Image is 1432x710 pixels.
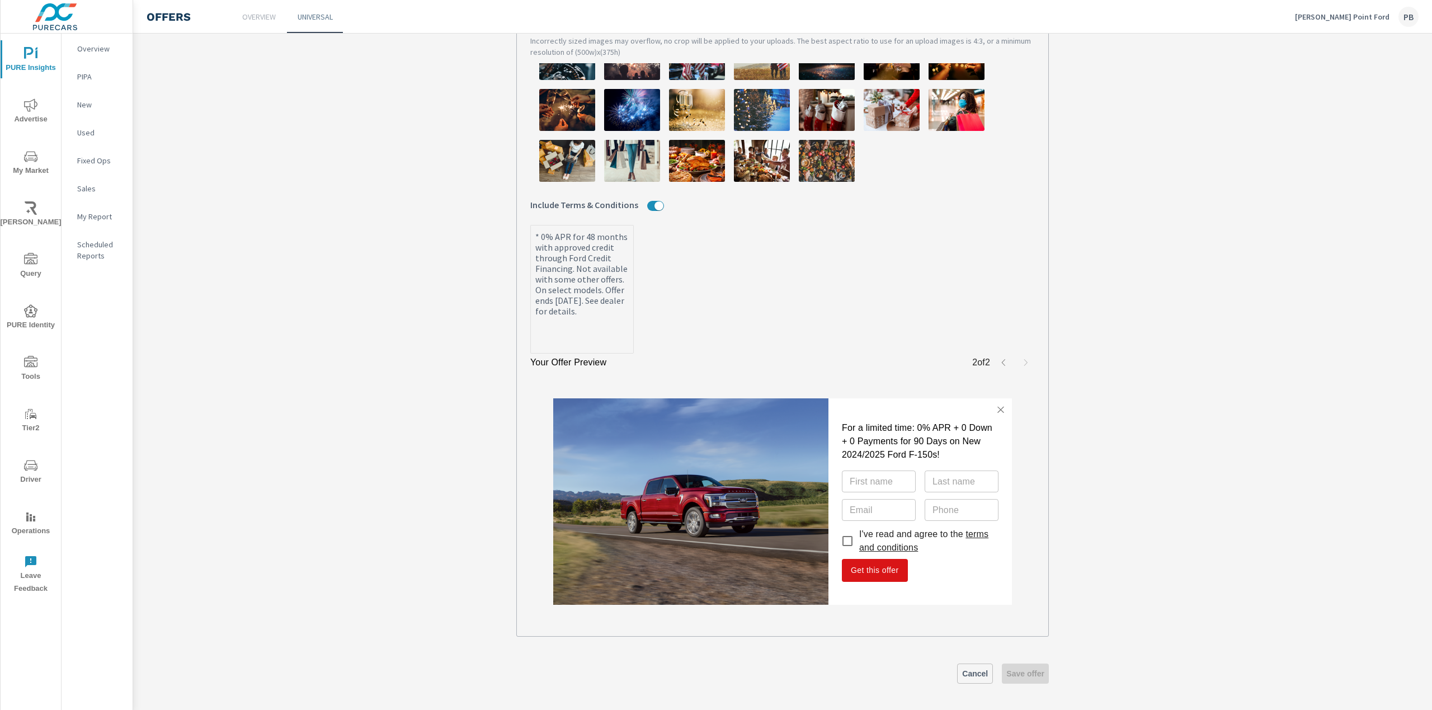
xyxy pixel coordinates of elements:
span: Query [4,253,58,280]
p: Overview [242,11,276,22]
h4: Offers [147,10,191,23]
div: Sales [62,180,133,197]
div: Overview [62,40,133,57]
p: Sales [77,183,124,194]
img: description [799,89,855,131]
p: Your Offer Preview [530,356,606,369]
input: Last name [925,471,998,492]
img: description [734,140,790,182]
img: description [864,89,920,131]
button: Get this offer [842,559,908,582]
p: Scheduled Reports [77,239,124,261]
p: Overview [77,43,124,54]
img: description [604,140,660,182]
a: Cancel [957,664,993,684]
div: Used [62,124,133,141]
span: [PERSON_NAME] [4,201,58,229]
input: Email [842,499,916,521]
span: Operations [4,510,58,538]
span: Include Terms & Conditions [530,198,638,211]
img: description [929,89,984,131]
p: Fixed Ops [77,155,124,166]
span: Cancel [962,669,988,679]
span: PURE Insights [4,47,58,74]
p: [PERSON_NAME] Point Ford [1295,12,1389,22]
img: description [669,89,725,131]
div: nav menu [1,34,61,600]
button: Include Terms & Conditions [654,201,663,211]
p: My Report [77,211,124,222]
div: New [62,96,133,113]
span: Leave Feedback [4,555,58,595]
span: My Market [4,150,58,177]
h3: For a limited time: 0% APR + 0 Down + 0 Payments for 90 Days on New 2024/2025 Ford F-150s! [842,421,998,462]
p: 2 of 2 [972,356,990,369]
p: Incorrectly sized images may overflow, no crop will be applied to your uploads. The best aspect r... [530,35,1035,58]
p: New [77,99,124,110]
span: Tier2 [4,407,58,435]
img: description [669,140,725,182]
div: PB [1398,7,1419,27]
p: I've read and agree to the [859,528,990,554]
div: My Report [62,208,133,225]
p: Used [77,127,124,138]
p: PIPA [77,71,124,82]
textarea: * 0% APR for 48 months with approved credit through Ford Credit Financing. Not available with som... [531,227,633,353]
img: description [734,89,790,131]
span: Advertise [4,98,58,126]
img: Ford F-150 [553,398,828,605]
div: Scheduled Reports [62,236,133,264]
span: Driver [4,459,58,486]
span: Tools [4,356,58,383]
span: Get this offer [851,563,899,577]
img: description [539,140,595,182]
input: First name [842,471,916,492]
span: PURE Identity [4,304,58,332]
img: description [604,89,660,131]
div: PIPA [62,68,133,85]
img: description [539,89,595,131]
p: Universal [298,11,333,22]
div: Fixed Ops [62,152,133,169]
input: Phone [925,499,998,521]
img: description [799,140,855,182]
a: terms and conditions [859,529,988,552]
